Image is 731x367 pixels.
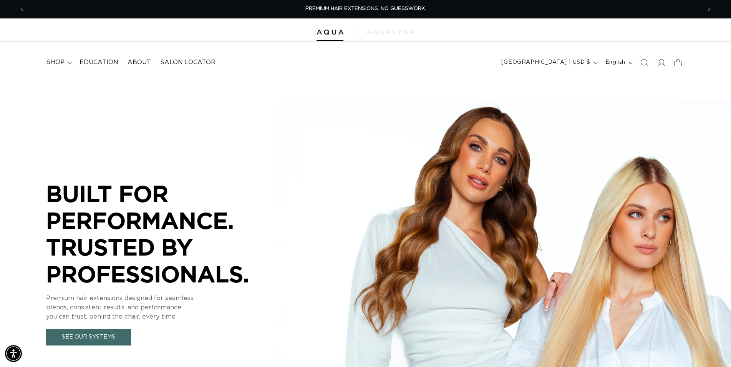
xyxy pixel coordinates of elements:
[601,55,636,70] button: English
[317,30,343,35] img: Aqua Hair Extensions
[636,54,653,71] summary: Search
[5,345,22,362] div: Accessibility Menu
[497,55,601,70] button: [GEOGRAPHIC_DATA] | USD $
[80,58,118,66] span: Education
[160,58,215,66] span: Salon Locator
[46,294,277,321] p: Premium hair extensions designed for seamless blends, consistent results, and performance you can...
[46,58,65,66] span: shop
[41,54,75,71] summary: shop
[605,58,625,66] span: English
[156,54,220,71] a: Salon Locator
[46,329,131,345] a: See Our Systems
[701,2,718,17] button: Next announcement
[123,54,156,71] a: About
[46,180,277,287] p: BUILT FOR PERFORMANCE. TRUSTED BY PROFESSIONALS.
[75,54,123,71] a: Education
[501,58,590,66] span: [GEOGRAPHIC_DATA] | USD $
[305,6,426,11] span: PREMIUM HAIR EXTENSIONS. NO GUESSWORK.
[367,30,415,34] img: aqualyna.com
[128,58,151,66] span: About
[13,2,30,17] button: Previous announcement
